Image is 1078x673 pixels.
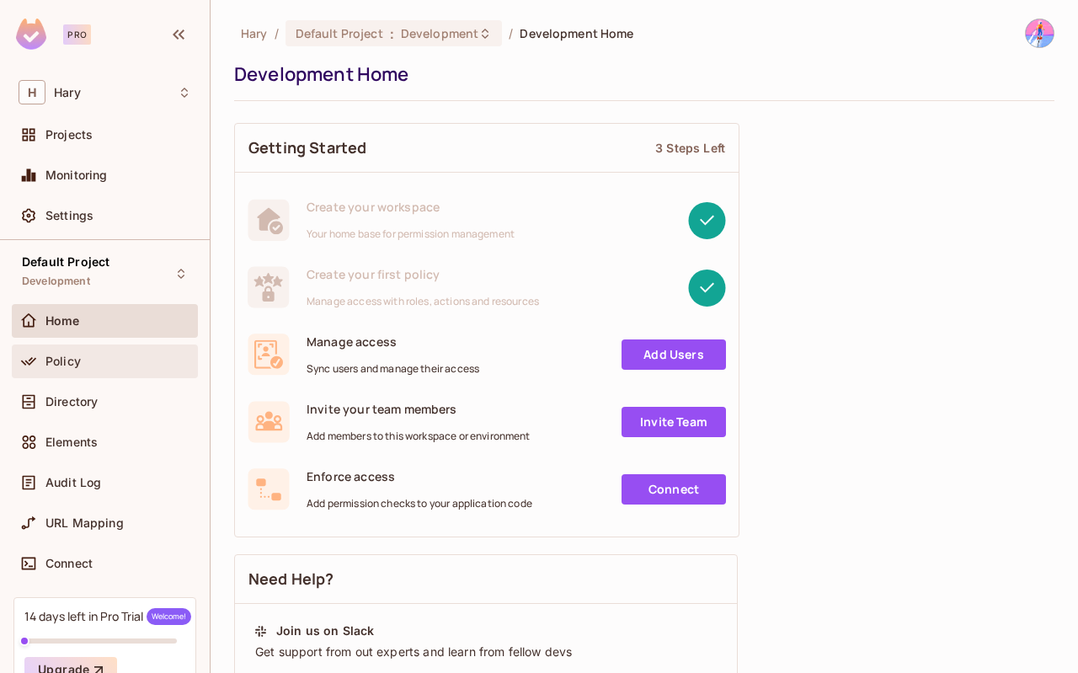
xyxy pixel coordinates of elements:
div: Get support from out experts and learn from fellow devs [253,644,718,660]
li: / [275,25,279,41]
span: Settings [45,209,93,222]
span: Welcome! [147,608,191,625]
span: : [389,27,395,40]
span: Create your workspace [307,199,515,215]
span: Your home base for permission management [307,227,515,241]
span: Add members to this workspace or environment [307,430,531,443]
span: Directory [45,395,98,409]
a: Add Users [622,339,726,370]
span: Connect [45,557,93,570]
span: Development Home [520,25,633,41]
span: Manage access with roles, actions and resources [307,295,539,308]
span: Workspace: Hary [54,86,81,99]
span: Manage access [307,334,479,350]
span: Getting Started [248,137,366,158]
img: Hare Om [1026,19,1054,47]
li: / [509,25,513,41]
div: Development Home [234,61,1046,87]
img: SReyMgAAAABJRU5ErkJggg== [16,19,46,50]
span: Elements [45,435,98,449]
span: Create your first policy [307,266,539,282]
div: Pro [63,24,91,45]
span: Enforce access [307,468,532,484]
span: URL Mapping [45,516,124,530]
span: Policy [45,355,81,368]
span: Default Project [296,25,383,41]
a: Invite Team [622,407,726,437]
span: Default Project [22,255,109,269]
a: Connect [622,474,726,505]
span: Invite your team members [307,401,531,417]
span: Home [45,314,80,328]
div: 3 Steps Left [655,140,725,156]
span: Monitoring [45,168,108,182]
span: H [19,80,45,104]
span: Development [401,25,478,41]
div: Join us on Slack [276,622,374,639]
span: Add permission checks to your application code [307,497,532,510]
span: Projects [45,128,93,142]
span: Development [22,275,90,288]
span: the active workspace [241,25,268,41]
span: Audit Log [45,476,101,489]
span: Need Help? [248,569,334,590]
div: 14 days left in Pro Trial [24,608,191,625]
span: Sync users and manage their access [307,362,479,376]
